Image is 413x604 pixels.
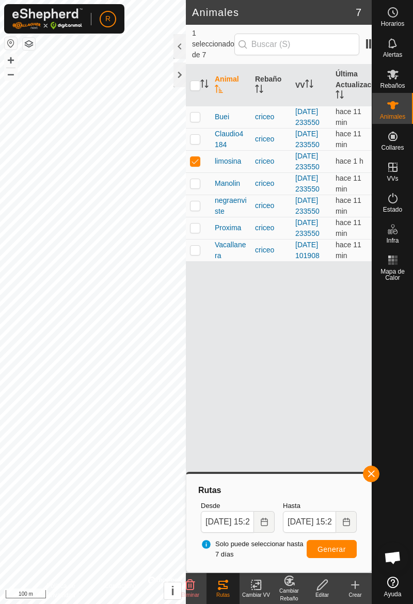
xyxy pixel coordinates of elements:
a: Ayuda [372,573,413,601]
button: Generar [307,540,357,558]
span: Vacallanera [215,240,247,261]
th: VV [291,65,331,106]
span: Mapa de Calor [375,268,410,281]
span: 11 sept 2025, 15:16 [336,218,361,237]
a: [DATE] 233550 [295,130,320,149]
span: Claudio4184 [215,129,247,150]
span: Estado [383,206,402,213]
a: Contáctenos [105,581,139,600]
button: + [5,54,17,67]
label: Hasta [283,501,357,511]
span: Eliminar [181,592,199,598]
span: 11 sept 2025, 15:16 [336,174,361,193]
span: 7 [356,5,361,20]
span: Infra [386,237,399,244]
div: criceo [255,178,287,189]
button: Capas del Mapa [23,38,35,50]
span: Animales [380,114,405,120]
label: Desde [201,501,275,511]
div: Chat abierto [377,542,408,573]
button: – [5,68,17,80]
a: [DATE] 233550 [295,196,320,215]
a: [DATE] 233550 [295,152,320,171]
div: Crear [339,591,372,599]
a: [DATE] 101908 [295,241,320,260]
span: 1 seleccionado de 7 [192,28,234,60]
span: R [105,13,110,24]
a: [DATE] 233550 [295,174,320,193]
span: Manolin [215,178,240,189]
a: [DATE] 233550 [295,218,320,237]
button: Choose Date [254,511,275,533]
button: Restablecer Mapa [5,37,17,50]
span: 11 sept 2025, 15:16 [336,130,361,149]
span: 11 sept 2025, 14:16 [336,157,363,165]
span: Alertas [383,52,402,58]
div: Rutas [206,591,240,599]
span: Collares [381,145,404,151]
div: criceo [255,156,287,167]
span: Rebaños [380,83,405,89]
span: 11 sept 2025, 15:16 [336,241,361,260]
a: Política de Privacidad [46,581,92,600]
div: criceo [255,112,287,122]
span: VVs [387,176,398,182]
img: Logo Gallagher [12,8,83,29]
div: criceo [255,222,287,233]
div: criceo [255,200,287,211]
div: Cambiar Rebaño [273,587,306,602]
p-sorticon: Activar para ordenar [305,81,313,89]
th: Última Actualización [331,65,372,106]
p-sorticon: Activar para ordenar [336,92,344,100]
a: [DATE] 233550 [295,107,320,126]
span: Solo puede seleccionar hasta 7 días [201,539,307,559]
span: i [171,584,174,598]
span: Ayuda [384,591,402,597]
span: limosina [215,156,241,167]
div: criceo [255,134,287,145]
div: Cambiar VV [240,591,273,599]
p-sorticon: Activar para ordenar [255,86,263,94]
span: 11 sept 2025, 15:16 [336,107,361,126]
th: Rebaño [251,65,291,106]
div: Editar [306,591,339,599]
span: Horarios [381,21,404,27]
span: negraenviste [215,195,247,217]
div: criceo [255,245,287,256]
span: Buei [215,112,229,122]
th: Animal [211,65,251,106]
h2: Animales [192,6,356,19]
span: Generar [317,545,346,553]
button: Choose Date [336,511,357,533]
p-sorticon: Activar para ordenar [200,81,209,89]
input: Buscar (S) [234,34,359,55]
span: Proxima [215,222,241,233]
div: Rutas [197,484,361,497]
p-sorticon: Activar para ordenar [215,86,223,94]
button: i [164,582,181,599]
span: 11 sept 2025, 15:16 [336,196,361,215]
